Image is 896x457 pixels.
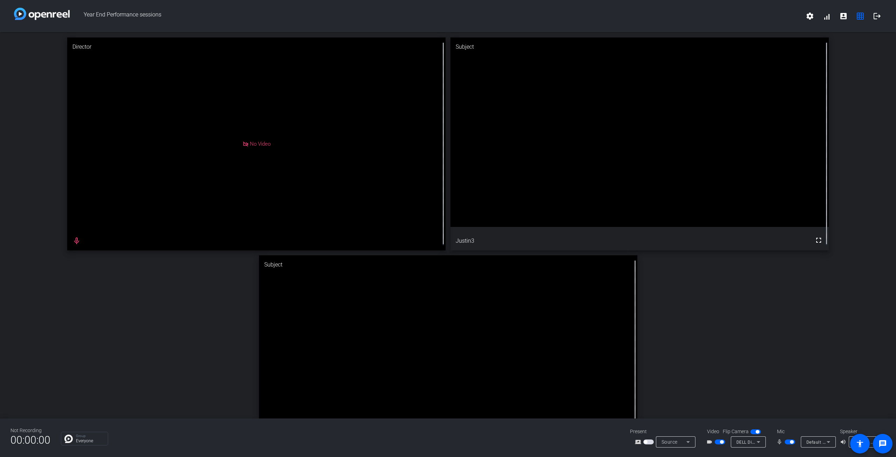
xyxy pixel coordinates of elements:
[707,428,719,435] span: Video
[840,428,882,435] div: Speaker
[856,439,864,448] mat-icon: accessibility
[878,439,887,448] mat-icon: message
[814,236,823,244] mat-icon: fullscreen
[661,439,678,445] span: Source
[770,428,840,435] div: Mic
[76,439,104,443] p: Everyone
[450,37,829,56] div: Subject
[14,8,70,20] img: white-gradient.svg
[67,37,446,56] div: Director
[76,434,104,438] p: Group
[839,12,848,20] mat-icon: account_box
[64,435,73,443] img: Chat Icon
[630,428,700,435] div: Present
[706,438,715,446] mat-icon: videocam_outline
[736,439,819,445] span: DELL Display 4MP Webcam (413c:d003)
[250,141,271,147] span: No Video
[856,12,864,20] mat-icon: grid_on
[818,8,835,25] button: signal_cellular_alt
[70,8,801,25] span: Year End Performance sessions
[635,438,643,446] mat-icon: screen_share_outline
[806,12,814,20] mat-icon: settings
[840,438,848,446] mat-icon: volume_up
[873,12,881,20] mat-icon: logout
[723,428,749,435] span: Flip Camera
[776,438,785,446] mat-icon: mic_none
[259,255,637,274] div: Subject
[10,427,50,434] div: Not Recording
[10,431,50,449] span: 00:00:00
